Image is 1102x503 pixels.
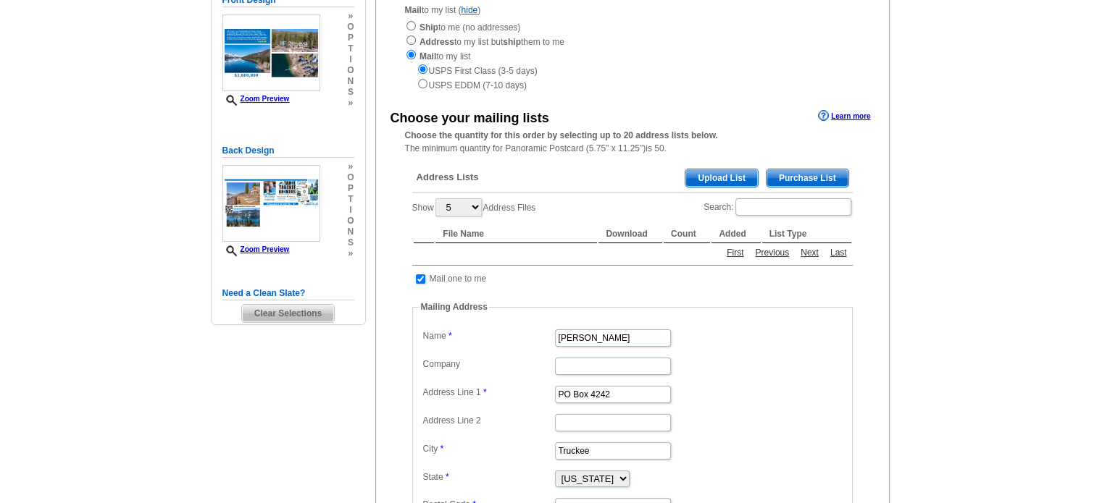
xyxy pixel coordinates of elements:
h5: Back Design [222,144,354,158]
span: » [347,248,354,259]
th: Added [711,225,760,243]
span: o [347,65,354,76]
label: Address Line 1 [423,386,554,399]
span: t [347,43,354,54]
strong: Mail [419,51,436,62]
div: to my list ( ) [376,4,889,92]
span: » [347,98,354,109]
span: Clear Selections [242,305,334,322]
span: t [347,194,354,205]
select: ShowAddress Files [435,198,482,216]
a: hide [462,5,478,15]
span: o [347,216,354,227]
strong: Choose the quantity for this order by selecting up to 20 address lists below. [405,130,718,140]
span: o [347,22,354,33]
span: i [347,54,354,65]
strong: Address [419,37,454,47]
th: Count [664,225,710,243]
label: Show Address Files [412,197,536,218]
span: s [347,87,354,98]
a: Learn more [818,110,870,122]
div: Choose your mailing lists [391,109,549,128]
th: Download [598,225,662,243]
img: small-thumb.jpg [222,165,320,242]
span: i [347,205,354,216]
span: n [347,227,354,237]
span: » [347,11,354,22]
span: Purchase List [767,169,848,187]
span: p [347,33,354,43]
strong: ship [503,37,521,47]
img: small-thumb.jpg [222,14,320,91]
a: Zoom Preview [222,245,290,253]
span: » [347,161,354,172]
a: Last [827,246,851,259]
label: Search: [704,197,852,217]
span: n [347,76,354,87]
td: Mail one to me [429,271,488,286]
span: Address Lists [417,171,479,184]
strong: Ship [419,22,438,33]
label: Address Line 2 [423,414,554,427]
div: USPS First Class (3-5 days) USPS EDDM (7-10 days) [405,63,860,92]
span: o [347,172,354,183]
a: First [723,246,747,259]
th: List Type [762,225,851,243]
div: to me (no addresses) to my list but them to me to my list [405,20,860,92]
label: Name [423,329,554,342]
span: Upload List [685,169,757,187]
input: Search: [735,198,851,216]
label: City [423,442,554,455]
div: The minimum quantity for Panoramic Postcard (5.75" x 11.25")is 50. [376,129,889,155]
a: Previous [751,246,793,259]
span: p [347,183,354,194]
label: State [423,470,554,483]
legend: Mailing Address [419,300,489,313]
th: File Name [435,225,597,243]
label: Company [423,358,554,371]
strong: Mail [405,5,422,15]
a: Zoom Preview [222,95,290,103]
span: s [347,237,354,248]
a: Next [797,246,822,259]
h5: Need a Clean Slate? [222,287,354,300]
